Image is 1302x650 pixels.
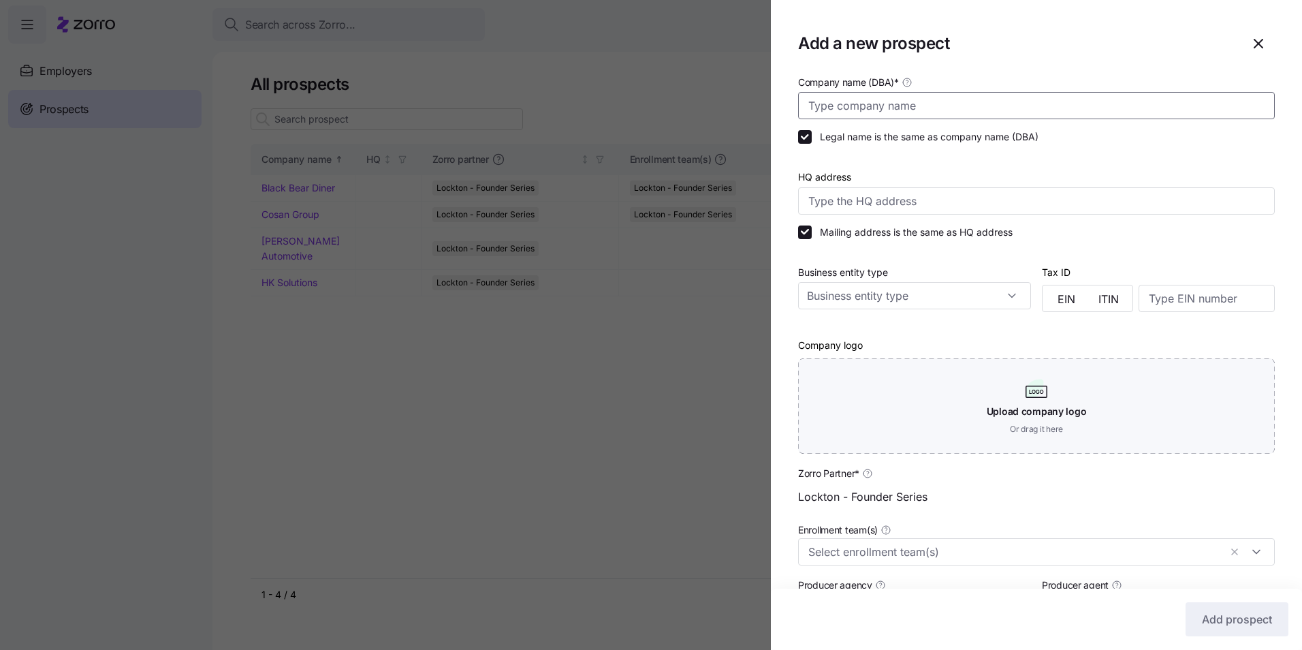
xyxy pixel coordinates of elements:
[798,76,899,89] span: Company name (DBA) *
[812,130,1038,144] label: Legal name is the same as company name (DBA)
[798,92,1275,119] input: Type company name
[808,543,1220,561] input: Select enrollment team(s)
[798,170,851,185] label: HQ address
[812,226,1013,239] label: Mailing address is the same as HQ address
[1202,611,1272,628] span: Add prospect
[1098,294,1119,305] span: ITIN
[1042,578,1109,592] span: Producer agent
[1139,285,1275,312] input: Type EIN number
[1058,294,1075,305] span: EIN
[798,523,878,537] span: Enrollment team(s)
[798,187,1275,215] input: Type the HQ address
[798,467,859,480] span: Zorro Partner *
[798,338,863,353] label: Company logo
[1042,265,1070,280] label: Tax ID
[798,265,888,280] label: Business entity type
[798,282,1031,309] input: Business entity type
[1186,602,1288,636] button: Add prospect
[798,33,1231,54] h1: Add a new prospect
[798,578,872,592] span: Producer agency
